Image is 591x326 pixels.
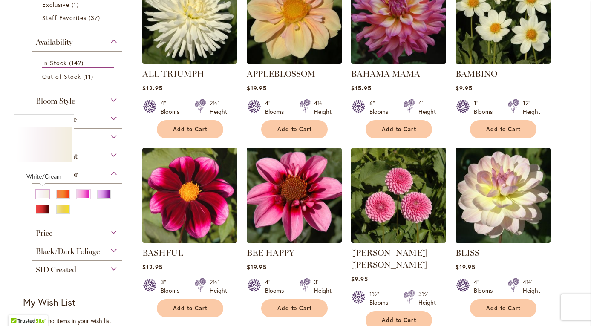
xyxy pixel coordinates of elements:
[261,120,328,138] button: Add to Cart
[42,72,81,81] span: Out of Stock
[247,148,342,243] img: BEE HAPPY
[351,58,446,66] a: Bahama Mama
[247,69,315,79] a: APPLEBLOSSOM
[456,148,551,243] img: BLISS
[265,278,289,295] div: 4" Blooms
[42,72,114,81] a: Out of Stock 11
[83,72,95,81] span: 11
[173,305,208,312] span: Add to Cart
[456,263,476,271] span: $19.95
[157,299,223,317] button: Add to Cart
[369,99,393,116] div: 6" Blooms
[42,59,67,67] span: In Stock
[382,317,417,324] span: Add to Cart
[456,237,551,245] a: BLISS
[247,84,267,92] span: $19.95
[456,58,551,66] a: BAMBINO
[314,99,332,116] div: 4½' Height
[247,237,342,245] a: BEE HAPPY
[142,263,163,271] span: $12.95
[523,278,540,295] div: 4½' Height
[210,278,227,295] div: 2½' Height
[351,69,420,79] a: BAHAMA MAMA
[173,126,208,133] span: Add to Cart
[314,278,332,295] div: 3' Height
[418,99,436,116] div: 4' Height
[351,237,446,245] a: BETTY ANNE
[474,278,498,295] div: 4" Blooms
[161,278,185,295] div: 3" Blooms
[351,148,446,243] img: BETTY ANNE
[142,237,237,245] a: BASHFUL
[142,84,163,92] span: $12.95
[456,69,497,79] a: BAMBINO
[486,305,521,312] span: Add to Cart
[351,84,372,92] span: $15.95
[523,99,540,116] div: 12" Height
[474,99,498,116] div: 1" Blooms
[456,84,473,92] span: $9.95
[369,290,393,307] div: 1½" Blooms
[382,126,417,133] span: Add to Cart
[247,248,294,258] a: BEE HAPPY
[157,120,223,138] button: Add to Cart
[351,248,427,270] a: [PERSON_NAME] [PERSON_NAME]
[142,58,237,66] a: ALL TRIUMPH
[247,58,342,66] a: APPLEBLOSSOM
[42,58,114,68] a: In Stock 142
[470,299,536,317] button: Add to Cart
[36,265,76,274] span: SID Created
[42,0,69,9] span: Exclusive
[36,96,75,106] span: Bloom Style
[261,299,328,317] button: Add to Cart
[277,305,312,312] span: Add to Cart
[36,170,78,179] span: Flower Color
[351,275,368,283] span: $9.95
[456,248,479,258] a: BLISS
[6,296,30,320] iframe: Launch Accessibility Center
[142,69,204,79] a: ALL TRIUMPH
[161,99,185,116] div: 4" Blooms
[89,13,102,22] span: 37
[16,172,72,181] div: White/Cream
[418,290,436,307] div: 3½' Height
[36,247,100,256] span: Black/Dark Foliage
[247,263,267,271] span: $19.95
[42,14,87,22] span: Staff Favorites
[210,99,227,116] div: 2½' Height
[36,38,72,47] span: Availability
[23,317,137,325] div: You have no items in your wish list.
[42,13,114,22] a: Staff Favorites
[486,126,521,133] span: Add to Cart
[69,58,86,67] span: 142
[23,296,75,308] strong: My Wish List
[366,120,432,138] button: Add to Cart
[265,99,289,116] div: 4" Blooms
[470,120,536,138] button: Add to Cart
[277,126,312,133] span: Add to Cart
[36,228,52,238] span: Price
[142,148,237,243] img: BASHFUL
[142,248,183,258] a: BASHFUL
[36,151,78,161] span: Plant Height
